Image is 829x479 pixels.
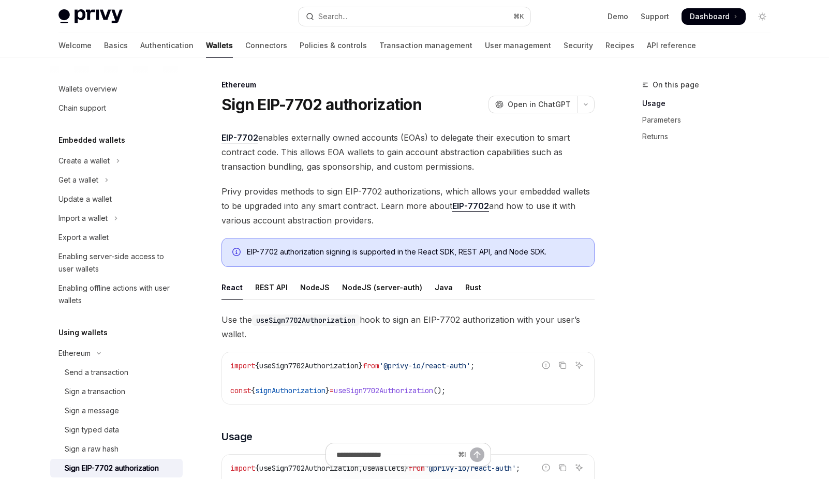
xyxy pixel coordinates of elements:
[221,184,595,228] span: Privy provides methods to sign EIP-7702 authorizations, which allows your embedded wallets to be ...
[539,358,553,372] button: Report incorrect code
[58,174,98,186] div: Get a wallet
[232,248,243,258] svg: Info
[50,459,183,477] a: Sign EIP-7702 authorization
[65,405,119,417] div: Sign a message
[58,33,92,58] a: Welcome
[363,361,379,370] span: from
[58,231,109,244] div: Export a wallet
[647,33,696,58] a: API reference
[58,193,112,205] div: Update a wallet
[221,130,595,174] span: enables externally owned accounts (EOAs) to delegate their execution to smart contract code. This...
[556,358,569,372] button: Copy the contents from the code block
[58,347,91,360] div: Ethereum
[259,361,359,370] span: useSign7702Authorization
[330,386,334,395] span: =
[50,209,183,228] button: Toggle Import a wallet section
[230,386,251,395] span: const
[379,361,470,370] span: '@privy-io/react-auth'
[379,33,472,58] a: Transaction management
[58,134,125,146] h5: Embedded wallets
[325,386,330,395] span: }
[50,344,183,363] button: Toggle Ethereum section
[221,312,595,341] span: Use the hook to sign an EIP-7702 authorization with your user’s wallet.
[230,361,255,370] span: import
[465,275,481,300] div: Rust
[221,429,253,444] span: Usage
[435,275,453,300] div: Java
[641,11,669,22] a: Support
[318,10,347,23] div: Search...
[58,282,176,307] div: Enabling offline actions with user wallets
[470,447,484,462] button: Send message
[65,366,128,379] div: Send a transaction
[300,33,367,58] a: Policies & controls
[255,361,259,370] span: {
[359,361,363,370] span: }
[58,9,123,24] img: light logo
[50,228,183,247] a: Export a wallet
[50,279,183,310] a: Enabling offline actions with user wallets
[452,201,489,212] a: EIP-7702
[485,33,551,58] a: User management
[342,275,422,300] div: NodeJS (server-auth)
[206,33,233,58] a: Wallets
[255,275,288,300] div: REST API
[336,443,454,466] input: Ask a question...
[50,247,183,278] a: Enabling server-side access to user wallets
[221,132,258,143] a: EIP-7702
[50,99,183,117] a: Chain support
[334,386,433,395] span: useSign7702Authorization
[508,99,571,110] span: Open in ChatGPT
[50,421,183,439] a: Sign typed data
[247,247,584,258] div: EIP-7702 authorization signing is supported in the React SDK, REST API, and Node SDK.
[690,11,730,22] span: Dashboard
[221,80,595,90] div: Ethereum
[252,315,360,326] code: useSign7702Authorization
[754,8,771,25] button: Toggle dark mode
[58,155,110,167] div: Create a wallet
[653,79,699,91] span: On this page
[513,12,524,21] span: ⌘ K
[140,33,194,58] a: Authentication
[50,363,183,382] a: Send a transaction
[50,440,183,458] a: Sign a raw hash
[221,275,243,300] div: React
[642,128,779,145] a: Returns
[65,385,125,398] div: Sign a transaction
[433,386,446,395] span: ();
[58,250,176,275] div: Enabling server-side access to user wallets
[245,33,287,58] a: Connectors
[50,382,183,401] a: Sign a transaction
[104,33,128,58] a: Basics
[65,443,119,455] div: Sign a raw hash
[50,401,183,420] a: Sign a message
[299,7,530,26] button: Open search
[65,424,119,436] div: Sign typed data
[251,386,255,395] span: {
[572,358,586,372] button: Ask AI
[642,112,779,128] a: Parameters
[50,152,183,170] button: Toggle Create a wallet section
[50,190,183,208] a: Update a wallet
[682,8,746,25] a: Dashboard
[50,171,183,189] button: Toggle Get a wallet section
[255,386,325,395] span: signAuthorization
[50,80,183,98] a: Wallets overview
[65,462,159,474] div: Sign EIP-7702 authorization
[221,95,422,114] h1: Sign EIP-7702 authorization
[58,326,108,339] h5: Using wallets
[58,83,117,95] div: Wallets overview
[564,33,593,58] a: Security
[300,275,330,300] div: NodeJS
[608,11,628,22] a: Demo
[58,102,106,114] div: Chain support
[58,212,108,224] div: Import a wallet
[642,95,779,112] a: Usage
[605,33,634,58] a: Recipes
[488,96,577,113] button: Open in ChatGPT
[470,361,475,370] span: ;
